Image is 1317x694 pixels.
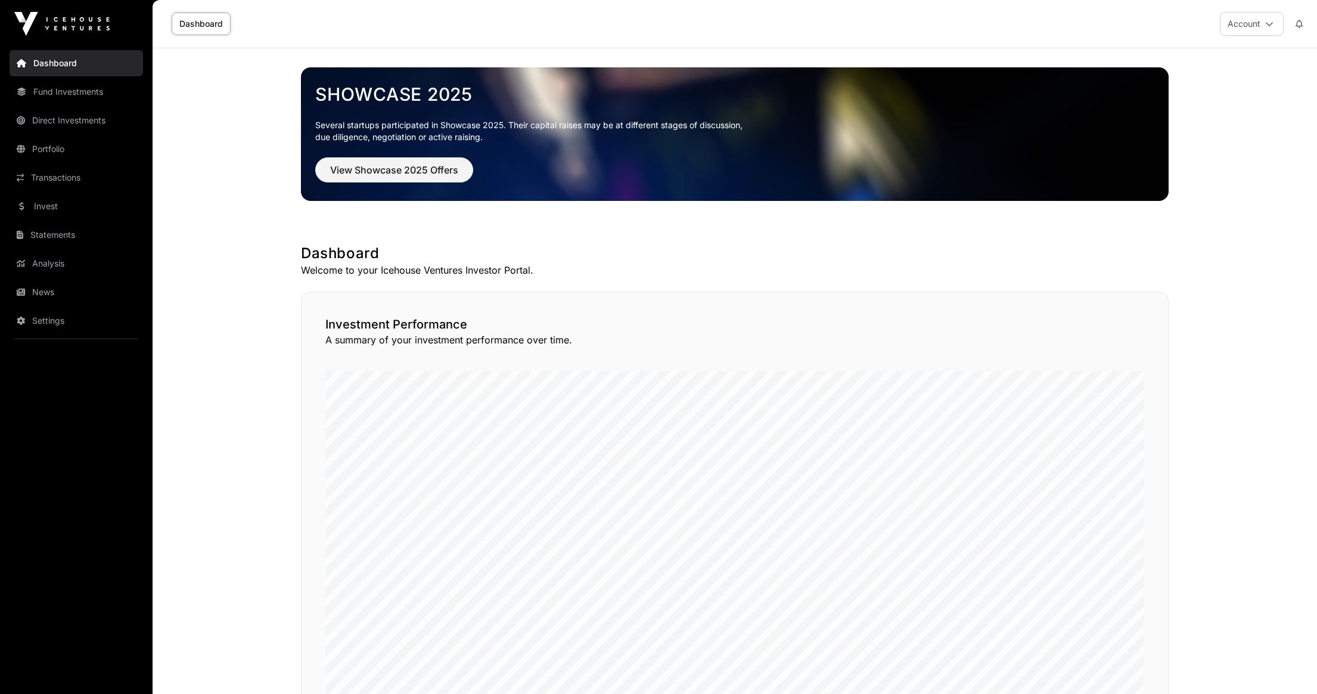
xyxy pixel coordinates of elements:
[10,308,143,334] a: Settings
[10,222,143,248] a: Statements
[325,333,1144,347] p: A summary of your investment performance over time.
[315,169,473,181] a: View Showcase 2025 Offers
[10,50,143,76] a: Dashboard
[14,12,110,36] img: Icehouse Ventures Logo
[330,163,458,177] span: View Showcase 2025 Offers
[325,316,1144,333] h2: Investment Performance
[10,250,143,277] a: Analysis
[301,263,1169,277] p: Welcome to your Icehouse Ventures Investor Portal.
[301,67,1169,201] img: Showcase 2025
[10,279,143,305] a: News
[10,107,143,134] a: Direct Investments
[10,165,143,191] a: Transactions
[1220,12,1284,36] button: Account
[315,83,1154,105] a: Showcase 2025
[315,157,473,182] button: View Showcase 2025 Offers
[301,244,1169,263] h1: Dashboard
[10,136,143,162] a: Portfolio
[315,119,1154,143] p: Several startups participated in Showcase 2025. Their capital raises may be at different stages o...
[172,13,231,35] a: Dashboard
[10,79,143,105] a: Fund Investments
[10,193,143,219] a: Invest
